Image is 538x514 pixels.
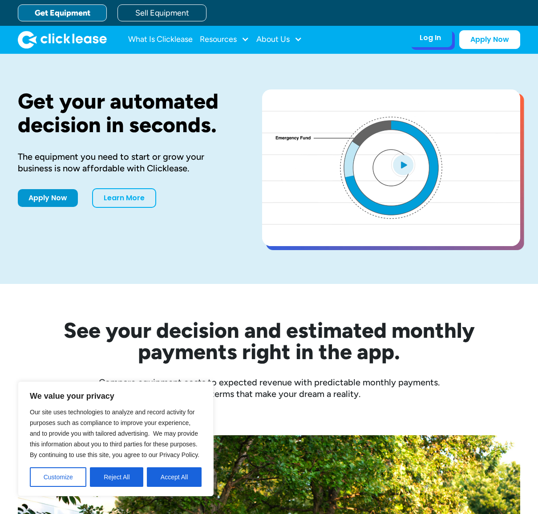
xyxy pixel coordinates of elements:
button: Customize [30,467,86,487]
a: Get Equipment [18,4,107,21]
div: Compare equipment costs to expected revenue with predictable monthly payments. Choose terms that ... [18,376,520,400]
h1: Get your automated decision in seconds. [18,89,234,137]
div: Log In [420,33,441,42]
img: Blue play button logo on a light blue circular background [391,152,415,177]
a: Sell Equipment [117,4,206,21]
a: home [18,31,107,49]
button: Accept All [147,467,202,487]
span: Our site uses technologies to analyze and record activity for purposes such as compliance to impr... [30,409,199,458]
div: The equipment you need to start or grow your business is now affordable with Clicklease. [18,151,234,174]
h2: See your decision and estimated monthly payments right in the app. [20,320,518,362]
a: Apply Now [18,189,78,207]
div: About Us [256,31,302,49]
a: Learn More [92,188,156,208]
a: What Is Clicklease [128,31,193,49]
img: Clicklease logo [18,31,107,49]
div: Resources [200,31,249,49]
div: We value your privacy [18,381,214,496]
p: We value your privacy [30,391,202,401]
a: Apply Now [459,30,520,49]
a: open lightbox [262,89,520,246]
button: Reject All [90,467,143,487]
